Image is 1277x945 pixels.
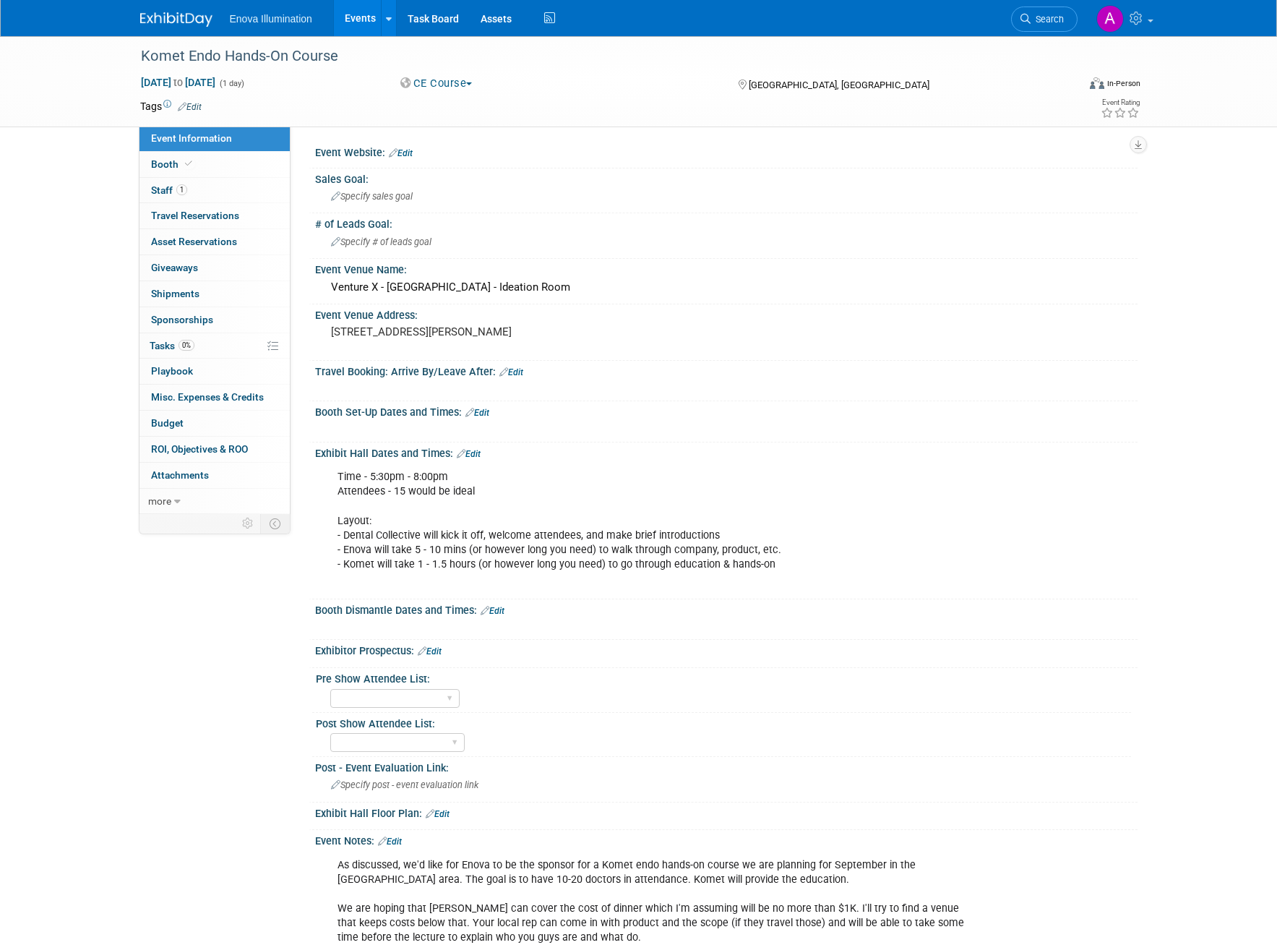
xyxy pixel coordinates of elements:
span: to [171,77,185,88]
a: Edit [499,367,523,377]
a: Staff1 [139,178,290,203]
div: Booth Set-Up Dates and Times: [315,401,1138,420]
span: 1 [176,184,187,195]
div: Komet Endo Hands-On Course [136,43,1056,69]
a: Asset Reservations [139,229,290,255]
a: Edit [389,148,413,158]
div: Sales Goal: [315,168,1138,187]
span: more [148,495,171,507]
a: Edit [465,408,489,418]
img: Abby Nelson [1096,5,1124,33]
span: Specify post - event evaluation link [331,779,478,790]
span: Booth [151,158,195,170]
div: Post - Event Evaluation Link: [315,757,1138,775]
span: Sponsorships [151,314,213,325]
span: [DATE] [DATE] [140,76,216,89]
a: Tasks0% [139,333,290,359]
a: Travel Reservations [139,203,290,228]
i: Booth reservation complete [185,160,192,168]
span: Specify # of leads goal [331,236,431,247]
td: Tags [140,99,202,114]
div: Pre Show Attendee List: [316,668,1131,686]
a: Edit [426,809,450,819]
span: Event Information [151,132,232,144]
a: Edit [457,449,481,459]
div: Post Show Attendee List: [316,713,1131,731]
div: Travel Booking: Arrive By/Leave After: [315,361,1138,380]
a: Edit [178,102,202,112]
span: Travel Reservations [151,210,239,221]
span: Attachments [151,469,209,481]
span: Budget [151,417,184,429]
span: ROI, Objectives & ROO [151,443,248,455]
td: Personalize Event Tab Strip [236,514,261,533]
span: Enova Illumination [230,13,312,25]
img: Format-Inperson.png [1090,77,1104,89]
a: Playbook [139,359,290,384]
span: Tasks [150,340,194,351]
div: Time - 5:30pm - 8:00pm Attendees - 15 would be ideal Layout: - Dental Collective will kick it off... [327,463,979,594]
span: Search [1031,14,1064,25]
a: Misc. Expenses & Credits [139,385,290,410]
div: Event Rating [1101,99,1140,106]
td: Toggle Event Tabs [260,514,290,533]
img: ExhibitDay [140,12,212,27]
pre: [STREET_ADDRESS][PERSON_NAME] [331,325,642,338]
a: Shipments [139,281,290,307]
span: (1 day) [218,79,244,88]
div: Exhibit Hall Dates and Times: [315,442,1138,461]
div: In-Person [1106,78,1140,89]
a: Edit [418,646,442,657]
div: Event Notes: [315,830,1138,849]
div: Exhibitor Prospectus: [315,640,1138,659]
span: Shipments [151,288,199,299]
a: Edit [481,606,504,616]
span: Specify sales goal [331,191,413,202]
a: Giveaways [139,255,290,281]
a: Booth [139,152,290,177]
a: more [139,489,290,514]
span: [GEOGRAPHIC_DATA], [GEOGRAPHIC_DATA] [749,80,929,90]
a: Event Information [139,126,290,151]
div: Event Venue Name: [315,259,1138,277]
a: Sponsorships [139,307,290,333]
div: Booth Dismantle Dates and Times: [315,599,1138,618]
div: # of Leads Goal: [315,213,1138,231]
div: Venture X - [GEOGRAPHIC_DATA] - Ideation Room [326,276,1127,299]
a: ROI, Objectives & ROO [139,437,290,462]
div: Event Website: [315,142,1138,161]
div: Event Venue Address: [315,304,1138,322]
div: Exhibit Hall Floor Plan: [315,803,1138,821]
span: Asset Reservations [151,236,237,247]
a: Budget [139,411,290,436]
div: Event Format [992,75,1141,97]
span: Misc. Expenses & Credits [151,391,264,403]
a: Edit [378,837,402,847]
a: Search [1011,7,1078,32]
span: 0% [179,340,194,351]
span: Staff [151,184,187,196]
a: Attachments [139,463,290,488]
span: Playbook [151,365,193,377]
span: Giveaways [151,262,198,273]
button: CE Course [395,76,478,91]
